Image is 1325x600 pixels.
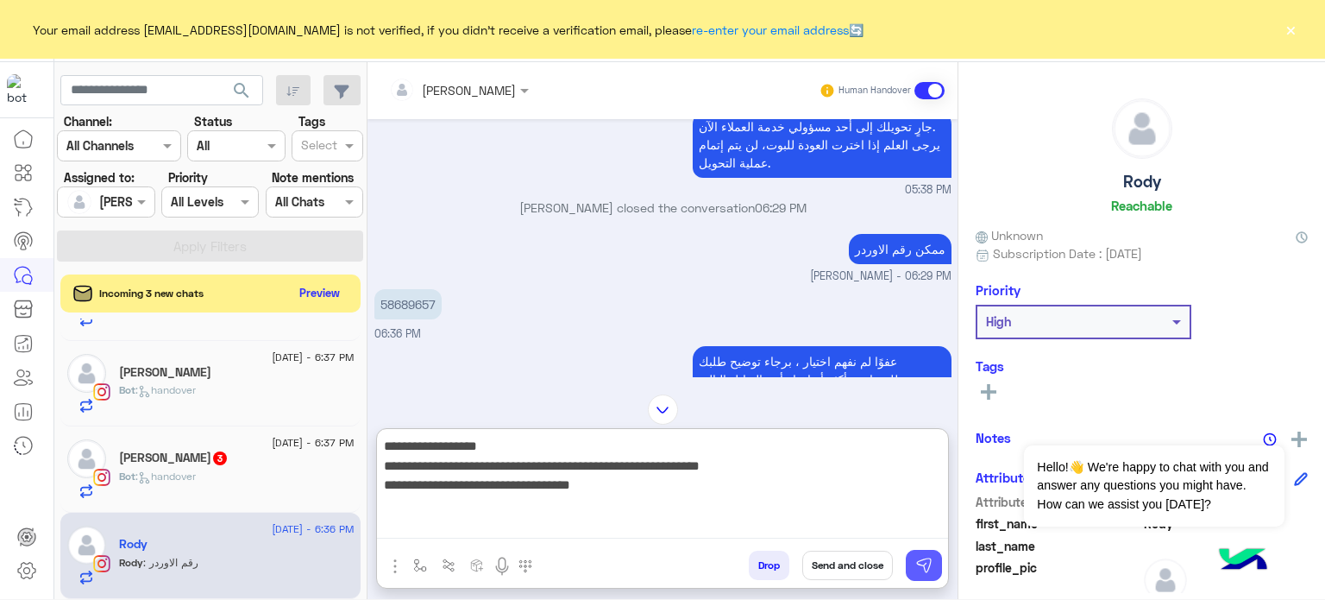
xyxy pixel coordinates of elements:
[993,244,1142,262] span: Subscription Date : [DATE]
[1291,432,1307,447] img: add
[976,559,1140,598] span: profile_pic
[67,190,91,214] img: defaultAdmin.png
[976,537,1140,555] span: last_name
[976,226,1043,244] span: Unknown
[119,365,211,380] h5: Malak Ali
[99,286,204,301] span: Incoming 3 new chats
[976,470,1037,485] h6: Attributes
[755,200,807,215] span: 06:29 PM
[292,281,348,306] button: Preview
[976,430,1011,445] h6: Notes
[1024,445,1284,527] span: Hello!👋 We're happy to chat with you and answer any questions you might have. How can we assist y...
[976,282,1020,298] h6: Priority
[213,452,227,465] span: 3
[119,383,135,396] span: Bot
[406,551,435,579] button: select flow
[93,383,110,401] img: Instagram
[692,22,849,37] a: re-enter your email address
[93,469,110,486] img: Instagram
[168,168,208,186] label: Priority
[33,21,863,39] span: Your email address [EMAIL_ADDRESS][DOMAIN_NAME] is not verified, if you didn't receive a verifica...
[57,231,363,262] button: Apply Filters
[93,555,110,572] img: Instagram
[298,112,325,130] label: Tags
[976,358,1308,374] h6: Tags
[518,559,532,573] img: make a call
[67,354,106,393] img: defaultAdmin.png
[135,470,196,483] span: : handover
[1213,531,1273,591] img: hulul-logo.png
[976,493,1140,511] span: Attribute Name
[1111,198,1172,213] h6: Reachable
[1282,21,1299,38] button: ×
[7,74,38,105] img: 919860931428189
[298,136,337,158] div: Select
[64,112,112,130] label: Channel:
[119,451,229,465] h5: Malaz Ahmedain
[1123,172,1161,192] h5: Rody
[119,470,135,483] span: Bot
[374,199,951,217] p: [PERSON_NAME] closed the conversation
[749,551,789,580] button: Drop
[272,350,354,365] span: [DATE] - 6:37 PM
[693,346,951,413] p: 2/9/2025, 6:36 PM
[905,182,951,199] span: 05:38 PM
[442,559,455,572] img: Trigger scenario
[374,327,421,340] span: 06:36 PM
[64,168,135,186] label: Assigned to:
[231,80,252,101] span: search
[221,75,263,112] button: search
[470,559,484,572] img: create order
[802,551,893,580] button: Send and close
[67,526,106,565] img: defaultAdmin.png
[810,268,951,285] span: [PERSON_NAME] - 06:29 PM
[915,557,933,574] img: send message
[463,551,492,579] button: create order
[838,84,911,98] small: Human Handover
[143,556,198,569] span: رقم الاوردر
[135,383,196,396] span: : handover
[194,112,232,130] label: Status
[272,435,354,451] span: [DATE] - 6:37 PM
[693,111,951,178] p: 2/9/2025, 5:38 PM
[849,234,951,264] p: 2/9/2025, 6:29 PM
[374,289,442,319] p: 2/9/2025, 6:36 PM
[272,521,354,537] span: [DATE] - 6:36 PM
[1113,99,1171,158] img: defaultAdmin.png
[976,515,1140,533] span: first_name
[492,556,512,577] img: send voice note
[435,551,463,579] button: Trigger scenario
[413,559,427,572] img: select flow
[385,556,405,577] img: send attachment
[119,537,148,552] h5: Rody
[119,556,143,569] span: Rody
[67,439,106,478] img: defaultAdmin.png
[272,168,354,186] label: Note mentions
[648,395,678,425] img: scroll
